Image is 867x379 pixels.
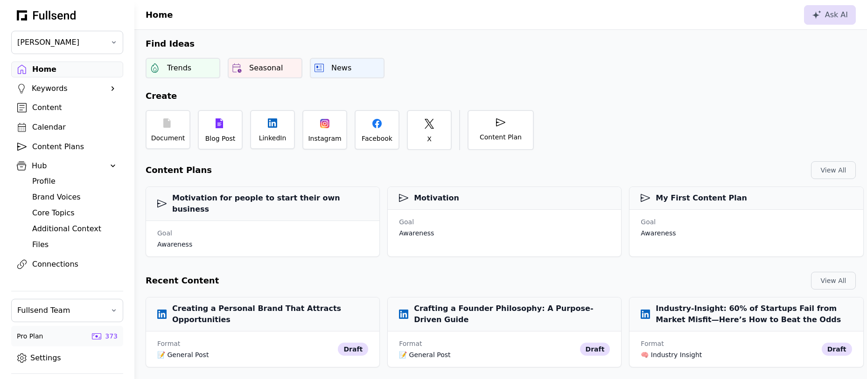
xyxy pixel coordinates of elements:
button: [PERSON_NAME] [11,31,123,54]
div: 373 [105,331,118,341]
div: Hub [32,160,103,172]
div: Format [399,339,576,348]
div: Format [641,339,818,348]
a: Calendar [11,119,123,135]
a: Content [11,100,123,116]
div: Format [157,339,334,348]
button: Ask AI [804,5,856,25]
div: Pro Plan [17,331,43,341]
div: Instagram [308,134,341,143]
div: Content Plans [32,141,117,152]
h1: Home [146,8,173,21]
div: Connections [32,259,117,270]
div: X [427,134,432,144]
div: Goal [641,217,676,227]
a: Connections [11,256,123,272]
a: Additional Context [26,221,123,237]
div: Core Topics [32,207,117,219]
div: draft [822,343,852,356]
a: Files [26,237,123,253]
span: Fullsend Team [17,305,104,316]
h2: Recent Content [146,274,219,287]
h3: Creating a Personal Brand That Attracts Opportunities [157,303,368,325]
div: draft [338,343,368,356]
a: Profile [26,173,123,189]
button: Fullsend Team [11,299,123,322]
div: awareness [157,240,192,249]
div: Content Plan [480,132,522,142]
a: Brand Voices [26,189,123,205]
div: Goal [157,228,192,238]
h3: Industry-Insight: 60% of Startups Fail from Market Misfit—Here’s How to Beat the Odds [641,303,852,325]
a: Core Topics [26,205,123,221]
div: draft [580,343,610,356]
div: Facebook [362,134,392,143]
div: awareness [641,228,676,238]
div: Document [151,133,185,143]
div: Goal [399,217,434,227]
h3: Motivation for people to start their own business [157,193,368,215]
div: Blog Post [205,134,236,143]
h3: My First Content Plan [641,193,747,204]
a: Content Plans [11,139,123,155]
div: Keywords [32,83,103,94]
div: Trends [167,62,191,74]
button: View All [811,272,856,289]
a: Settings [11,350,123,366]
div: LinkedIn [259,133,287,143]
div: View All [819,276,848,285]
h3: Motivation [399,193,459,204]
div: Seasonal [249,62,283,74]
div: News [331,62,351,74]
div: 🧠 Industry Insight [641,350,818,359]
h2: Content Plans [146,164,212,177]
h2: Create [134,90,867,103]
div: 📝 General Post [399,350,576,359]
a: Home [11,62,123,77]
div: Content [32,102,117,113]
button: View All [811,161,856,179]
h3: Crafting a Founder Philosophy: A Purpose-Driven Guide [399,303,610,325]
div: Profile [32,176,117,187]
div: Additional Context [32,223,117,234]
div: Calendar [32,122,117,133]
div: Files [32,239,117,250]
div: Ask AI [812,9,848,21]
div: Home [32,64,117,75]
h2: Find Ideas [134,37,867,50]
span: [PERSON_NAME] [17,37,104,48]
div: 📝 General Post [157,350,334,359]
div: View All [819,165,848,175]
div: Brand Voices [32,192,117,203]
div: awareness [399,228,434,238]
